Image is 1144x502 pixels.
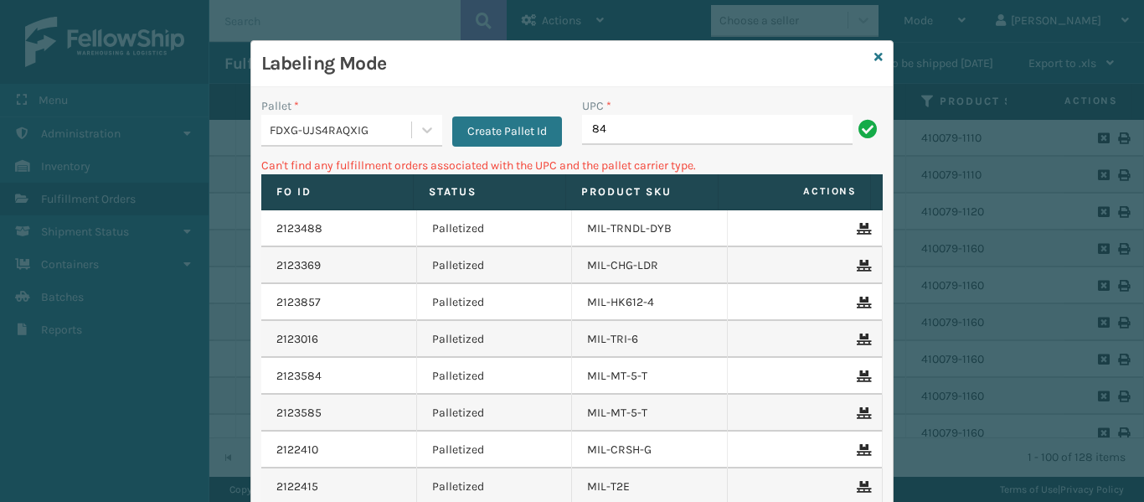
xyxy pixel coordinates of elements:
[582,97,611,115] label: UPC
[276,184,398,199] label: Fo Id
[417,321,573,358] td: Palletized
[857,334,867,345] i: Remove From Pallet
[261,51,868,76] h3: Labeling Mode
[429,184,550,199] label: Status
[572,358,728,395] td: MIL-MT-5-T
[261,97,299,115] label: Pallet
[417,432,573,468] td: Palletized
[417,247,573,284] td: Palletized
[572,321,728,358] td: MIL-TRI-6
[276,368,322,385] a: 2123584
[417,210,573,247] td: Palletized
[417,358,573,395] td: Palletized
[572,432,728,468] td: MIL-CRSH-G
[857,260,867,272] i: Remove From Pallet
[857,444,867,456] i: Remove From Pallet
[857,481,867,493] i: Remove From Pallet
[452,116,562,147] button: Create Pallet Id
[261,157,883,174] p: Can't find any fulfillment orders associated with the UPC and the pallet carrier type.
[724,178,867,205] span: Actions
[276,442,318,458] a: 2122410
[276,331,318,348] a: 2123016
[572,210,728,247] td: MIL-TRNDL-DYB
[270,122,413,139] div: FDXG-UJS4RAQXIG
[417,395,573,432] td: Palletized
[417,284,573,321] td: Palletized
[572,395,728,432] td: MIL-MT-5-T
[581,184,703,199] label: Product SKU
[276,294,321,311] a: 2123857
[572,284,728,321] td: MIL-HK612-4
[857,297,867,308] i: Remove From Pallet
[276,479,318,495] a: 2122415
[857,407,867,419] i: Remove From Pallet
[572,247,728,284] td: MIL-CHG-LDR
[276,220,322,237] a: 2123488
[857,223,867,235] i: Remove From Pallet
[857,370,867,382] i: Remove From Pallet
[276,257,321,274] a: 2123369
[276,405,322,422] a: 2123585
